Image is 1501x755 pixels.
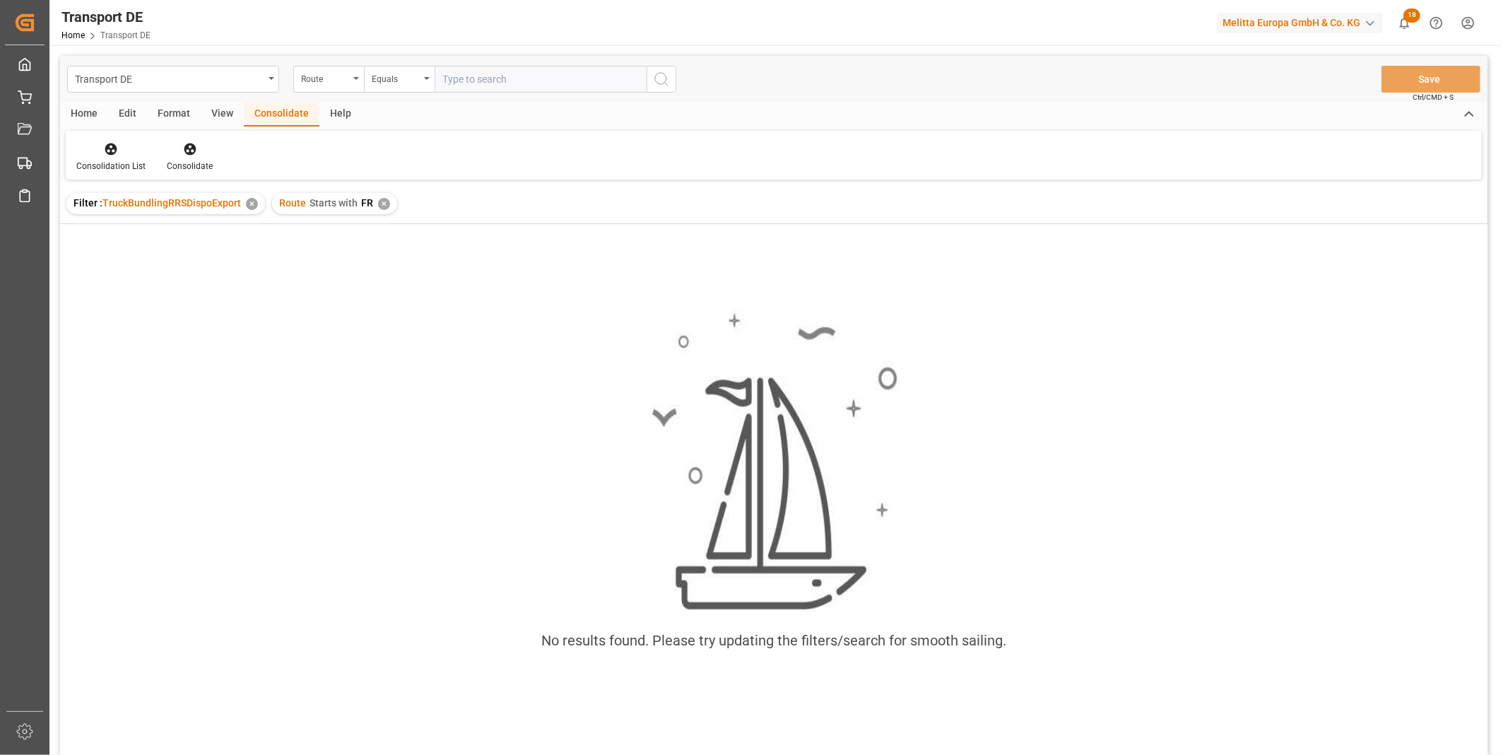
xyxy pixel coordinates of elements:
a: Home [61,30,85,40]
span: TruckBundlingRRSDispoExport [102,197,241,209]
div: Consolidate [167,160,213,172]
button: show 18 new notifications [1389,7,1420,39]
button: search button [647,66,676,93]
div: Home [60,103,108,127]
button: open menu [67,66,279,93]
div: Transport DE [61,6,151,28]
button: Save [1382,66,1481,93]
div: ✕ [378,198,390,210]
span: 18 [1403,8,1420,23]
span: Filter : [73,197,102,209]
button: Help Center [1420,7,1452,39]
span: Ctrl/CMD + S [1413,92,1454,103]
div: Help [319,103,362,127]
img: smooth_sailing.jpeg [650,311,897,613]
span: FR [361,197,373,209]
div: Format [147,103,201,127]
div: ✕ [246,198,258,210]
div: Route [301,69,349,86]
div: Transport DE [75,69,264,87]
div: Melitta Europa GmbH & Co. KG [1217,13,1383,33]
button: open menu [364,66,435,93]
button: open menu [293,66,364,93]
div: Consolidation List [76,160,146,172]
button: Melitta Europa GmbH & Co. KG [1217,9,1389,36]
span: Starts with [310,197,358,209]
div: Edit [108,103,147,127]
span: Route [279,197,306,209]
div: Equals [372,69,420,86]
div: No results found. Please try updating the filters/search for smooth sailing. [541,630,1006,651]
input: Type to search [435,66,647,93]
div: Consolidate [244,103,319,127]
div: View [201,103,244,127]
